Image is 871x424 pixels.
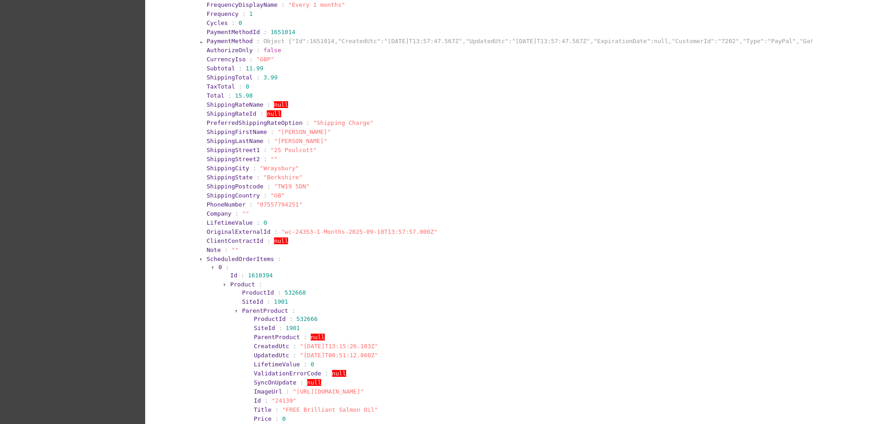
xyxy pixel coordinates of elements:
[206,138,263,144] span: ShippingLastName
[267,110,281,117] span: null
[278,128,331,135] span: "[PERSON_NAME]"
[242,307,288,314] span: ParentProduct
[264,397,268,404] span: :
[206,1,278,8] span: FrequencyDisplayName
[206,101,263,108] span: ShippingRateName
[206,74,253,81] span: ShippingTotal
[206,192,259,199] span: ShippingCountry
[206,256,274,262] span: ScheduledOrderItems
[267,183,270,190] span: :
[206,47,253,54] span: AuthorizeOnly
[282,406,378,413] span: "FREE Brilliant Salmon Oil"
[206,38,253,44] span: PaymentMethod
[274,228,278,235] span: :
[246,83,250,90] span: 0
[254,388,282,395] span: ImageUrl
[279,325,282,331] span: :
[254,343,289,350] span: CreatedUtc
[270,128,274,135] span: :
[264,192,267,199] span: :
[264,147,267,153] span: :
[206,228,270,235] span: OriginalExternalId
[241,272,245,279] span: :
[267,237,270,244] span: :
[256,56,274,63] span: "GBP"
[206,210,231,217] span: Company
[260,110,264,117] span: :
[270,192,284,199] span: "GB"
[274,298,288,305] span: 1901
[278,289,281,296] span: :
[274,237,288,244] span: null
[206,110,256,117] span: ShippingRateId
[289,316,293,322] span: :
[264,74,278,81] span: 3.99
[254,361,300,368] span: LifetimeValue
[254,415,271,422] span: Price
[264,174,303,181] span: "Berkshire"
[282,415,286,422] span: 0
[254,316,285,322] span: ProductId
[264,156,267,163] span: :
[264,29,267,35] span: :
[206,165,249,172] span: ShippingCity
[225,247,228,253] span: :
[307,379,321,386] span: null
[275,406,279,413] span: :
[206,20,228,26] span: Cycles
[254,325,275,331] span: SiteId
[206,128,267,135] span: ShippingFirstName
[300,343,378,350] span: "[DATE]T13:15:26.103Z"
[303,334,307,340] span: :
[206,156,259,163] span: ShippingStreet2
[274,101,288,108] span: null
[284,289,306,296] span: 532668
[242,289,274,296] span: ProductId
[300,379,303,386] span: :
[259,281,262,288] span: :
[270,29,295,35] span: 1651014
[206,65,235,72] span: Subtotal
[274,138,327,144] span: "[PERSON_NAME]"
[206,119,302,126] span: PreferredShippingRateOption
[206,83,235,90] span: TaxTotal
[206,10,238,17] span: Frequency
[225,264,229,271] span: :
[228,92,231,99] span: :
[249,201,253,208] span: :
[303,361,307,368] span: :
[272,397,297,404] span: "24139"
[267,298,270,305] span: :
[270,156,278,163] span: ""
[242,210,250,217] span: ""
[254,397,261,404] span: Id
[254,370,321,377] span: ValidationErrorCode
[288,1,345,8] span: "Every 1 months"
[231,247,239,253] span: ""
[242,10,246,17] span: :
[254,379,296,386] span: SyncOnUpdate
[256,74,260,81] span: :
[260,165,299,172] span: "Wraysbury"
[267,101,270,108] span: :
[293,343,297,350] span: :
[254,406,271,413] span: Title
[254,352,289,359] span: UpdatedUtc
[311,361,314,368] span: 0
[249,56,253,63] span: :
[249,10,253,17] span: 1
[206,174,253,181] span: ShippingState
[206,201,245,208] span: PhoneNumber
[206,183,263,190] span: ShippingPostcode
[230,281,255,288] span: Product
[306,119,310,126] span: :
[248,272,273,279] span: 1610394
[300,352,378,359] span: "[DATE]T00:51:12.860Z"
[239,20,242,26] span: 0
[256,174,260,181] span: :
[267,138,270,144] span: :
[206,92,224,99] span: Total
[264,219,267,226] span: 0
[270,147,317,153] span: "25 Poulcott"
[311,334,325,340] span: null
